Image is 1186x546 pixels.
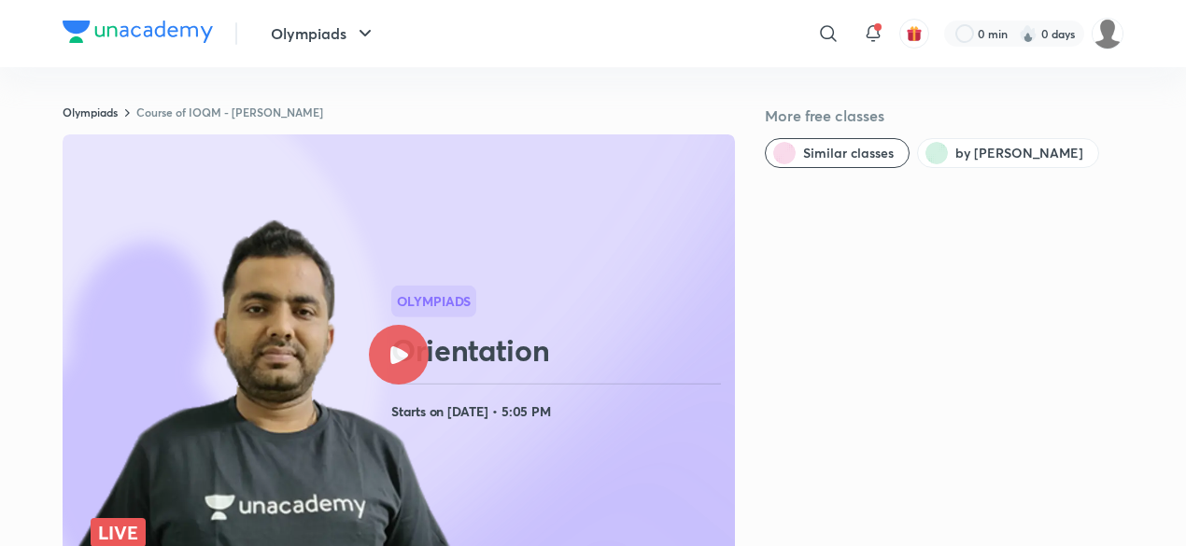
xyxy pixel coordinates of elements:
span: Similar classes [803,144,894,162]
a: Company Logo [63,21,213,48]
img: Company Logo [63,21,213,43]
img: Adrinil Sain [1092,18,1123,49]
h5: More free classes [765,105,1123,127]
a: Course of IOQM - [PERSON_NAME] [136,105,323,119]
img: avatar [906,25,923,42]
button: Similar classes [765,138,910,168]
a: Olympiads [63,105,118,119]
button: by Ajay Singh [917,138,1099,168]
h4: Starts on [DATE] • 5:05 PM [391,399,727,424]
h2: Orientation [391,331,727,369]
img: streak [1019,24,1038,43]
button: Olympiads [260,15,388,52]
span: by Ajay Singh [955,144,1083,162]
button: avatar [899,19,929,49]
